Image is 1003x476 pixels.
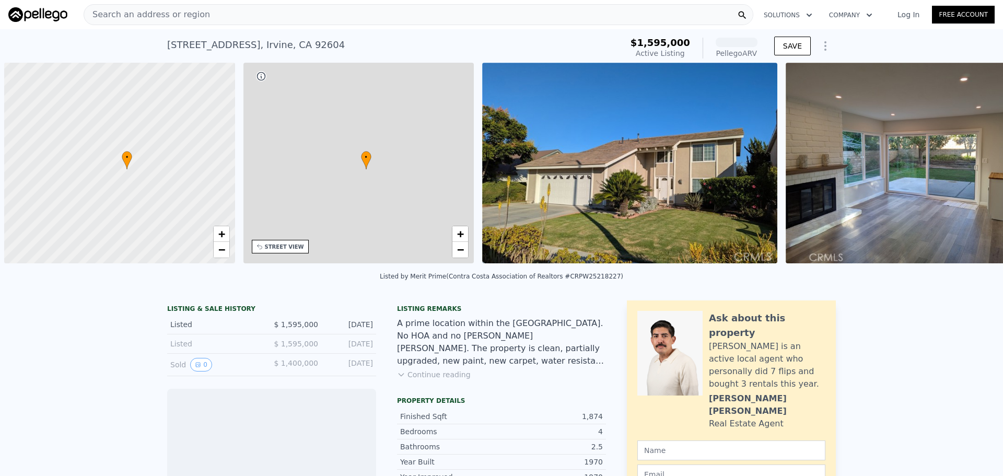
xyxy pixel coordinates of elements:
[326,339,373,349] div: [DATE]
[265,243,304,251] div: STREET VIEW
[8,7,67,22] img: Pellego
[326,319,373,330] div: [DATE]
[167,38,345,52] div: [STREET_ADDRESS] , Irvine , CA 92604
[400,426,501,437] div: Bedrooms
[397,369,471,380] button: Continue reading
[122,153,132,162] span: •
[274,359,318,367] span: $ 1,400,000
[755,6,821,25] button: Solutions
[709,311,825,340] div: Ask about this property
[709,340,825,390] div: [PERSON_NAME] is an active local agent who personally did 7 flips and bought 3 rentals this year.
[716,48,757,59] div: Pellego ARV
[709,392,825,417] div: [PERSON_NAME] [PERSON_NAME]
[457,243,464,256] span: −
[326,358,373,371] div: [DATE]
[400,411,501,422] div: Finished Sqft
[274,340,318,348] span: $ 1,595,000
[218,227,225,240] span: +
[397,305,606,313] div: Listing remarks
[84,8,210,21] span: Search an address or region
[214,242,229,258] a: Zoom out
[885,9,932,20] a: Log In
[815,36,836,56] button: Show Options
[631,37,690,48] span: $1,595,000
[452,226,468,242] a: Zoom in
[380,273,623,280] div: Listed by Merit Prime (Contra Costa Association of Realtors #CRPW25218227)
[361,153,371,162] span: •
[501,442,603,452] div: 2.5
[274,320,318,329] span: $ 1,595,000
[400,457,501,467] div: Year Built
[361,151,371,169] div: •
[122,151,132,169] div: •
[457,227,464,240] span: +
[482,63,777,263] img: Sale: 169738695 Parcel: 63084325
[821,6,881,25] button: Company
[170,358,263,371] div: Sold
[501,426,603,437] div: 4
[190,358,212,371] button: View historical data
[501,411,603,422] div: 1,874
[774,37,811,55] button: SAVE
[397,317,606,367] div: A prime location within the [GEOGRAPHIC_DATA]. No HOA and no [PERSON_NAME] [PERSON_NAME]. The pro...
[218,243,225,256] span: −
[214,226,229,242] a: Zoom in
[501,457,603,467] div: 1970
[636,49,685,57] span: Active Listing
[167,305,376,315] div: LISTING & SALE HISTORY
[709,417,784,430] div: Real Estate Agent
[452,242,468,258] a: Zoom out
[170,319,263,330] div: Listed
[170,339,263,349] div: Listed
[932,6,995,24] a: Free Account
[400,442,501,452] div: Bathrooms
[397,397,606,405] div: Property details
[637,440,825,460] input: Name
